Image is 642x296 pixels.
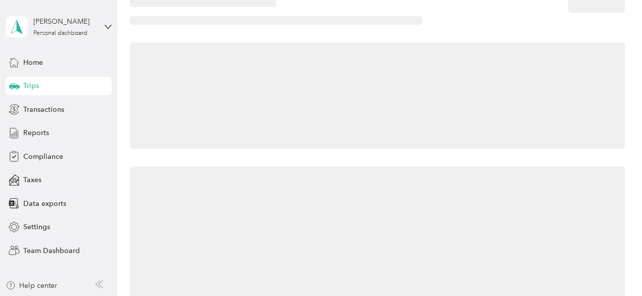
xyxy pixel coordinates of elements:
div: [PERSON_NAME] [33,16,97,27]
div: Personal dashboard [33,30,87,36]
span: Transactions [23,104,64,115]
span: Compliance [23,151,63,162]
span: Taxes [23,175,41,185]
span: Team Dashboard [23,245,80,256]
button: Help center [6,280,57,291]
span: Home [23,57,43,68]
span: Trips [23,80,39,91]
iframe: Everlance-gr Chat Button Frame [585,239,642,296]
span: Settings [23,222,50,232]
span: Data exports [23,198,66,209]
span: Reports [23,128,49,138]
